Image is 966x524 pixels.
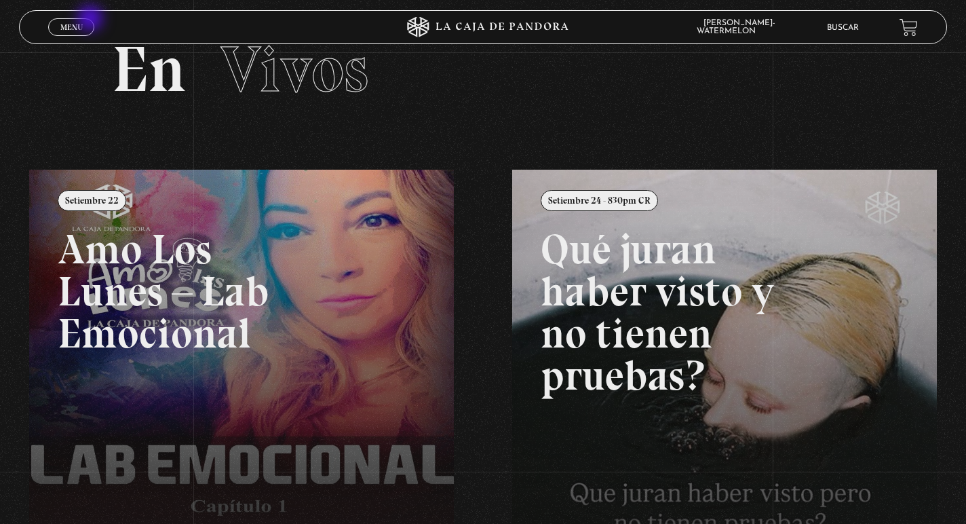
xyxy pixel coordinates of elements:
span: Menu [60,23,83,31]
a: View your shopping cart [900,18,918,37]
span: Vivos [220,31,368,108]
h2: En [112,37,854,102]
span: Cerrar [56,35,88,44]
a: Buscar [827,24,859,32]
span: [PERSON_NAME]-Watermelon [697,19,775,35]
